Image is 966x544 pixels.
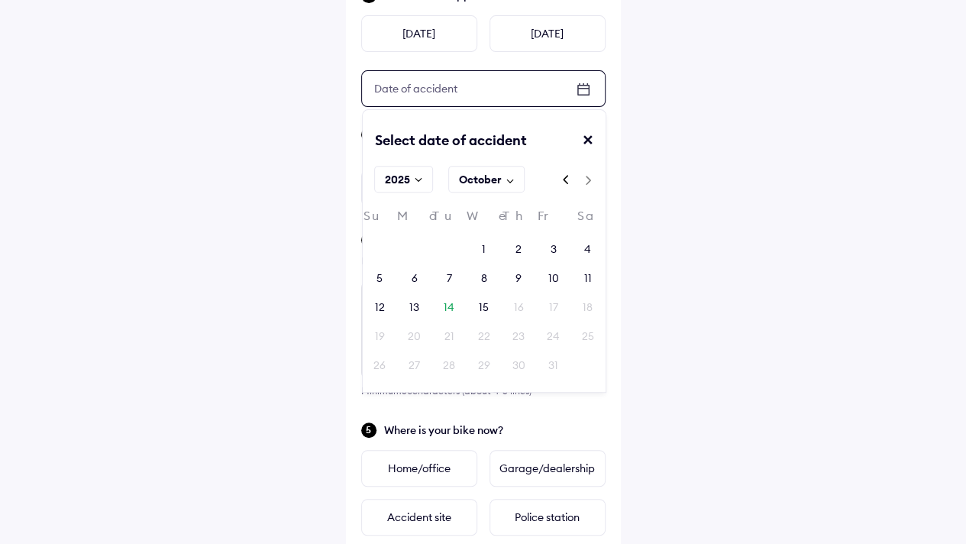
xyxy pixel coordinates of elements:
div: 19 [375,329,385,344]
div: 11 [584,270,592,286]
div: 13 [409,300,419,315]
div: 18 [583,300,593,315]
div: Accident site [361,499,477,536]
div: Fr [536,209,570,230]
span: Where is your bike now? [384,423,606,438]
div: 17 [548,300,557,315]
div: Police station [489,499,606,536]
div: 14 [444,300,454,315]
div: October [458,172,501,187]
div: 27 [409,358,420,373]
div: 24 [547,329,560,344]
div: 9 [515,270,522,286]
div: Sa [570,209,605,230]
div: 10 [548,270,558,286]
div: 2025 [384,172,409,187]
div: We [467,209,501,230]
div: Tu [431,209,466,230]
div: 5 [376,270,383,286]
div: Select date of accident [363,131,527,162]
div: Explain in detail to help us speed up the claim process [361,254,606,269]
div: 2 [515,241,522,257]
div: 25 [582,329,594,344]
div: 8 [480,270,486,286]
div: 12 [375,300,385,315]
div: Minimum 50 characters (about 4-5 lines) [361,385,606,397]
div: 20 [408,329,421,344]
div: 3 [550,241,556,257]
div: 15 [479,300,489,315]
div: 22 [477,329,489,344]
div: Mo [397,209,431,230]
div: 28 [443,358,455,373]
div: Yes [361,170,477,206]
div: [DATE] [489,15,606,52]
div: 29 [477,358,489,373]
div: 1 [482,241,486,257]
div: ✕ [582,131,606,162]
div: 16 [513,300,523,315]
div: [DATE] [361,15,477,52]
div: 21 [444,329,454,344]
div: 4 [584,241,591,257]
div: Su [363,209,397,230]
div: 23 [512,329,525,344]
div: 31 [548,358,558,373]
div: Home/office [361,450,477,487]
div: 7 [447,270,452,286]
div: Garage/dealership [489,450,606,487]
div: 30 [512,358,525,373]
div: Date of accident [362,75,470,102]
div: 26 [373,358,386,373]
div: Th [501,209,535,230]
div: 6 [412,270,418,286]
